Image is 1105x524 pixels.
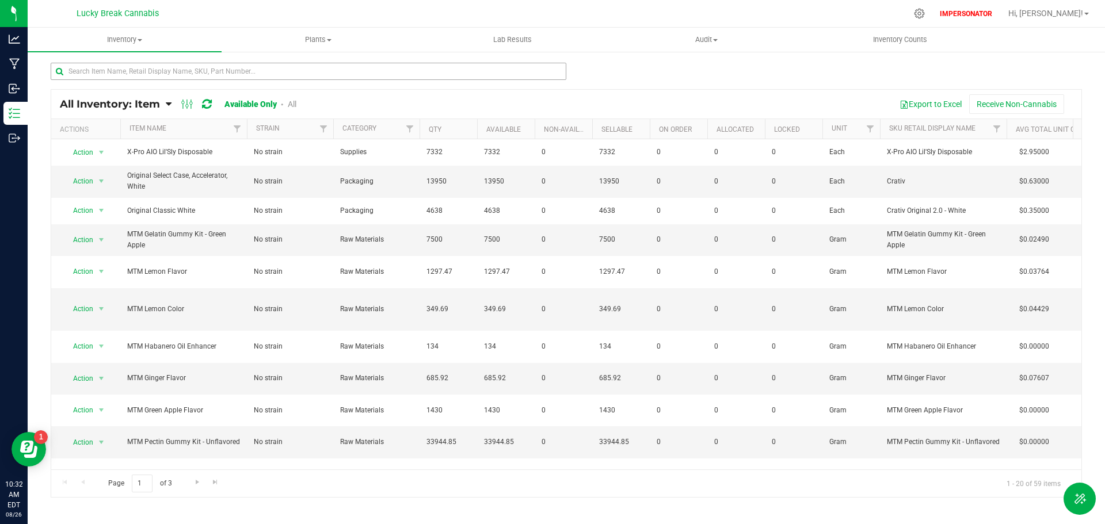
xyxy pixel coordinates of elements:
[772,266,816,277] span: 0
[484,341,528,352] span: 134
[774,125,800,133] a: Locked
[484,266,528,277] span: 1297.47
[772,304,816,315] span: 0
[127,304,240,315] span: MTM Lemon Color
[772,205,816,216] span: 0
[94,338,109,354] span: select
[599,205,643,216] span: 4638
[542,373,585,384] span: 0
[28,28,222,52] a: Inventory
[1013,202,1055,219] span: $0.35000
[254,341,326,352] span: No strain
[714,468,758,479] span: 0
[1013,263,1055,280] span: $0.03764
[772,468,816,479] span: 0
[714,176,758,187] span: 0
[969,94,1064,114] button: Receive Non-Cannabis
[772,341,816,352] span: 0
[657,147,700,158] span: 0
[342,124,376,132] a: Category
[599,234,643,245] span: 7500
[94,434,109,450] span: select
[127,437,240,447] span: MTM Pectin Gummy Kit - Unflavored
[717,125,754,133] a: Allocated
[132,475,153,492] input: 1
[997,475,1070,492] span: 1 - 20 of 59 items
[714,147,758,158] span: 0
[63,173,94,189] span: Action
[829,341,873,352] span: Gram
[63,402,94,418] span: Action
[887,437,1000,447] span: MTM Pectin Gummy Kit - Unflavored
[486,125,521,133] a: Available
[858,35,943,45] span: Inventory Counts
[772,234,816,245] span: 0
[542,304,585,315] span: 0
[426,266,470,277] span: 1297.47
[98,475,181,492] span: Page of 3
[1013,231,1055,248] span: $0.02490
[340,266,413,277] span: Raw Materials
[829,405,873,416] span: Gram
[426,373,470,384] span: 685.92
[657,205,700,216] span: 0
[63,202,94,219] span: Action
[657,176,700,187] span: 0
[426,341,470,352] span: 134
[224,100,277,109] a: Available Only
[426,468,470,479] span: 6576
[610,35,803,45] span: Audit
[657,373,700,384] span: 0
[94,301,109,317] span: select
[127,266,240,277] span: MTM Lemon Flavor
[63,434,94,450] span: Action
[9,108,20,119] inline-svg: Inventory
[609,28,803,52] a: Audit
[542,437,585,447] span: 0
[484,176,528,187] span: 13950
[401,119,420,139] a: Filter
[426,176,470,187] span: 13950
[829,304,873,315] span: Gram
[1008,9,1083,18] span: Hi, [PERSON_NAME]!
[94,173,109,189] span: select
[1013,370,1055,387] span: $0.07607
[254,147,326,158] span: No strain
[484,234,528,245] span: 7500
[426,147,470,158] span: 7332
[601,125,632,133] a: Sellable
[60,98,160,110] span: All Inventory: Item
[1013,434,1055,450] span: $0.00000
[60,125,116,133] div: Actions
[340,304,413,315] span: Raw Materials
[254,176,326,187] span: No strain
[77,9,159,18] span: Lucky Break Cannabis
[829,205,873,216] span: Each
[484,468,528,479] span: 6576
[127,205,240,216] span: Original Classic White
[222,35,415,45] span: Plants
[772,405,816,416] span: 0
[935,9,997,19] p: IMPERSONATOR
[484,147,528,158] span: 7332
[9,132,20,144] inline-svg: Outbound
[657,304,700,315] span: 0
[772,147,816,158] span: 0
[426,234,470,245] span: 7500
[887,229,1000,251] span: MTM Gelatin Gummy Kit - Green Apple
[94,144,109,160] span: select
[94,370,109,387] span: select
[127,468,240,479] span: MTM Pectin Gummy Kit - Mango
[714,405,758,416] span: 0
[829,234,873,245] span: Gram
[889,124,976,132] a: SKU Retail Display Name
[416,28,609,52] a: Lab Results
[599,437,643,447] span: 33944.85
[484,205,528,216] span: 4638
[63,370,94,387] span: Action
[484,437,528,447] span: 33944.85
[861,119,880,139] a: Filter
[254,205,326,216] span: No strain
[127,341,240,352] span: MTM Habanero Oil Enhancer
